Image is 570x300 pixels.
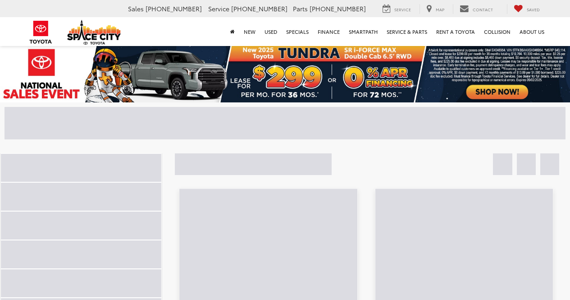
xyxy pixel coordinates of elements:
span: Map [436,6,444,12]
a: Specials [282,17,313,46]
a: Collision [479,17,515,46]
span: Sales [128,4,144,13]
span: [PHONE_NUMBER] [231,4,287,13]
span: Service [394,6,411,12]
a: Service & Parts [382,17,432,46]
a: Map [420,4,451,14]
a: Service [376,4,418,14]
span: Service [208,4,229,13]
span: [PHONE_NUMBER] [310,4,366,13]
span: Contact [473,6,493,12]
span: Parts [293,4,308,13]
img: Toyota [24,18,58,47]
span: Saved [527,6,540,12]
a: Used [260,17,282,46]
a: About Us [515,17,549,46]
span: [PHONE_NUMBER] [146,4,202,13]
a: Rent a Toyota [432,17,479,46]
img: Space City Toyota [67,20,121,45]
a: Home [226,17,239,46]
a: Finance [313,17,344,46]
a: New [239,17,260,46]
a: SmartPath [344,17,382,46]
a: Contact [453,4,500,14]
a: My Saved Vehicles [507,4,547,14]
